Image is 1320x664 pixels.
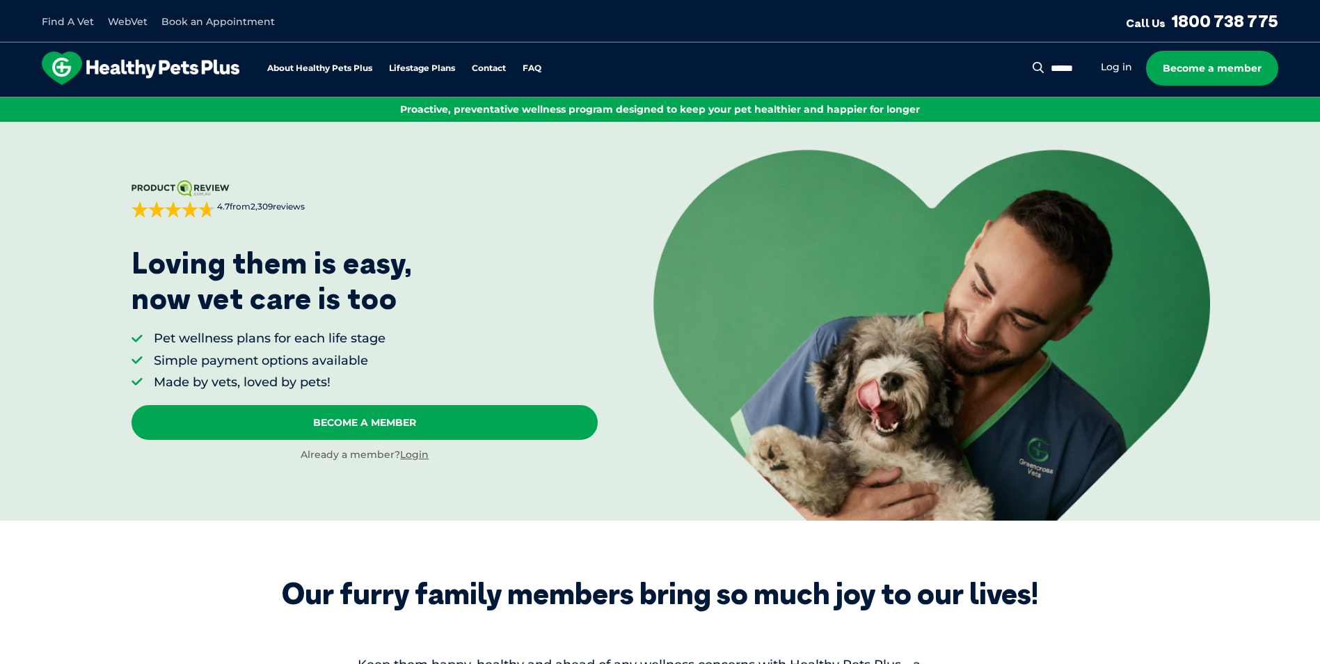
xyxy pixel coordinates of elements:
a: Login [400,448,429,461]
a: WebVet [108,15,148,28]
img: <p>Loving them is easy, <br /> now vet care is too</p> [653,150,1210,520]
strong: 4.7 [217,201,230,212]
a: Lifestage Plans [389,64,455,73]
li: Simple payment options available [154,352,385,370]
img: hpp-logo [42,52,239,85]
a: About Healthy Pets Plus [267,64,372,73]
li: Pet wellness plans for each life stage [154,330,385,347]
div: Our furry family members bring so much joy to our lives! [282,576,1038,611]
a: Log in [1101,61,1132,74]
a: Contact [472,64,506,73]
a: FAQ [523,64,541,73]
a: Find A Vet [42,15,94,28]
span: 2,309 reviews [251,201,305,212]
p: Loving them is easy, now vet care is too [132,246,413,316]
a: Book an Appointment [161,15,275,28]
span: from [215,201,305,213]
a: 4.7from2,309reviews [132,180,598,218]
a: Become A Member [132,405,598,440]
span: Proactive, preventative wellness program designed to keep your pet healthier and happier for longer [400,103,920,116]
div: Already a member? [132,448,598,462]
a: Call Us1800 738 775 [1126,10,1278,31]
div: 4.7 out of 5 stars [132,201,215,218]
button: Search [1030,61,1047,74]
a: Become a member [1146,51,1278,86]
span: Call Us [1126,16,1166,30]
li: Made by vets, loved by pets! [154,374,385,391]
